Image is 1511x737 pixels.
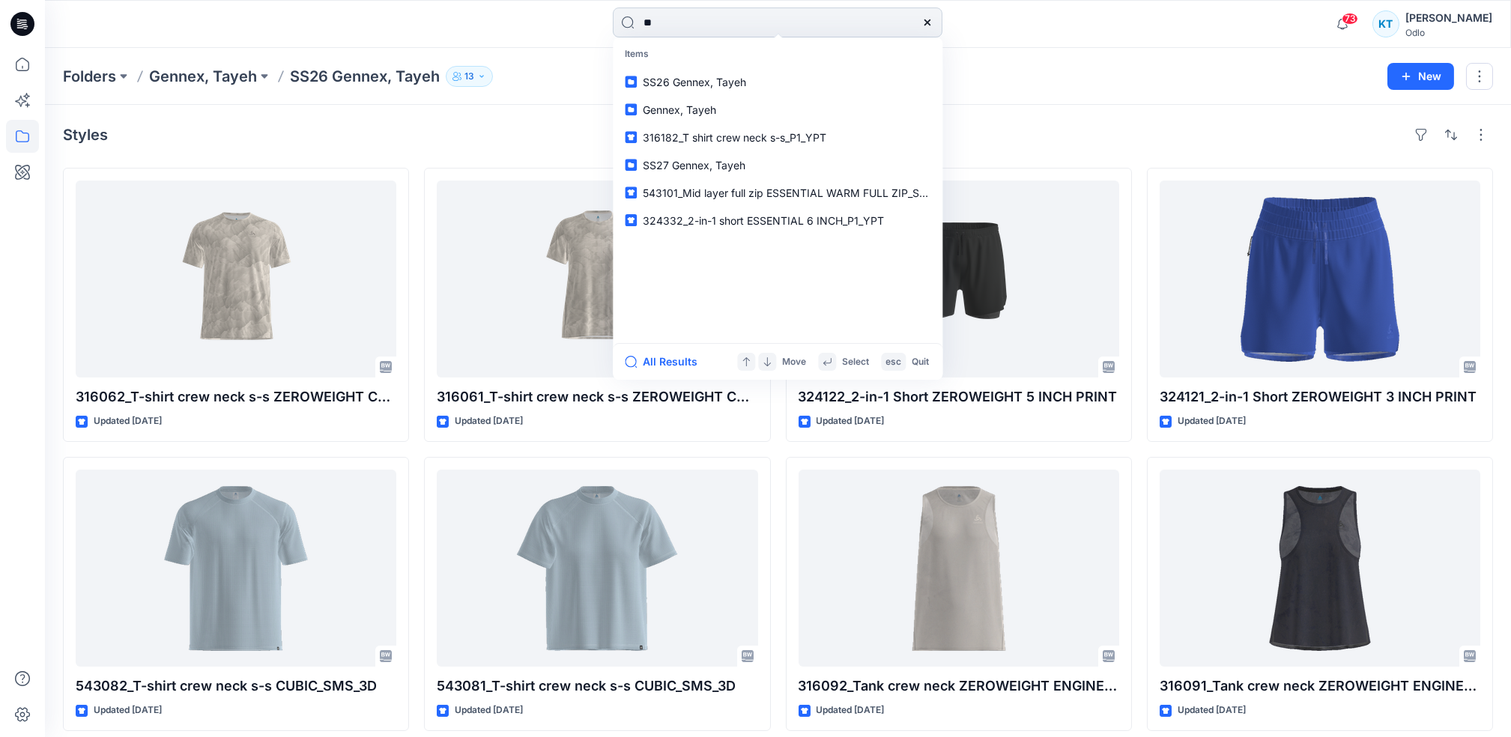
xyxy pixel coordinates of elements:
p: Updated [DATE] [94,703,162,718]
span: 324332_2-in-1 short ESSENTIAL 6 INCH_P1_YPT [643,214,884,227]
button: 13 [446,66,493,87]
a: Gennex, Tayeh [149,66,257,87]
a: 324121_2-in-1 Short ZEROWEIGHT 3 INCH PRINT [1160,181,1480,377]
span: 73 [1342,13,1358,25]
a: Folders [63,66,116,87]
p: Updated [DATE] [1178,703,1246,718]
p: esc [885,354,901,370]
p: 324122_2-in-1 Short ZEROWEIGHT 5 INCH PRINT [799,386,1119,407]
a: 324122_2-in-1 Short ZEROWEIGHT 5 INCH PRINT [799,181,1119,377]
a: SS26 Gennex, Tayeh [616,68,939,96]
p: Quit [912,354,929,370]
div: Odlo [1405,27,1492,38]
p: Select [842,354,869,370]
p: Updated [DATE] [1178,413,1246,429]
p: 316091_Tank crew neck ZEROWEIGHT ENGINEERED CHILL-TEC [1160,676,1480,697]
p: Updated [DATE] [455,703,523,718]
a: 316182_T shirt crew neck s-s_P1_YPT [616,124,939,151]
p: Updated [DATE] [817,413,885,429]
p: Move [782,354,806,370]
p: Items [616,40,939,68]
a: 543101_Mid layer full zip ESSENTIAL WARM FULL ZIP_SMS_3D [616,179,939,207]
a: SS27 Gennex, Tayeh [616,151,939,179]
a: 543082_T-shirt crew neck s-s CUBIC_SMS_3D [76,470,396,667]
p: 316062_T-shirt crew neck s-s ZEROWEIGHT CHILL-TEC PRINT [76,386,396,407]
a: 316061_T-shirt crew neck s-s ZEROWEIGHT CHILL-TEC PRINT [437,181,757,377]
button: All Results [625,353,707,371]
p: Updated [DATE] [817,703,885,718]
p: 543081_T-shirt crew neck s-s CUBIC_SMS_3D [437,676,757,697]
span: Gennex, Tayeh [643,103,716,116]
a: 316092_Tank crew neck ZEROWEIGHT ENGINEERED CHILL-TEC [799,470,1119,667]
span: SS26 Gennex, Tayeh [643,76,746,88]
p: 316061_T-shirt crew neck s-s ZEROWEIGHT CHILL-TEC PRINT [437,386,757,407]
div: KT [1372,10,1399,37]
p: 324121_2-in-1 Short ZEROWEIGHT 3 INCH PRINT [1160,386,1480,407]
p: 316092_Tank crew neck ZEROWEIGHT ENGINEERED CHILL-TEC [799,676,1119,697]
h4: Styles [63,126,108,144]
span: SS27 Gennex, Tayeh [643,159,745,172]
a: 316091_Tank crew neck ZEROWEIGHT ENGINEERED CHILL-TEC [1160,470,1480,667]
span: 543101_Mid layer full zip ESSENTIAL WARM FULL ZIP_SMS_3D [643,186,954,199]
p: 13 [464,68,474,85]
p: SS26 Gennex, Tayeh [290,66,440,87]
a: 316062_T-shirt crew neck s-s ZEROWEIGHT CHILL-TEC PRINT [76,181,396,377]
p: 543082_T-shirt crew neck s-s CUBIC_SMS_3D [76,676,396,697]
span: 316182_T shirt crew neck s-s_P1_YPT [643,131,826,144]
p: Updated [DATE] [455,413,523,429]
p: Updated [DATE] [94,413,162,429]
a: 324332_2-in-1 short ESSENTIAL 6 INCH_P1_YPT [616,207,939,234]
button: New [1387,63,1454,90]
a: Gennex, Tayeh [616,96,939,124]
a: 543081_T-shirt crew neck s-s CUBIC_SMS_3D [437,470,757,667]
div: [PERSON_NAME] [1405,9,1492,27]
